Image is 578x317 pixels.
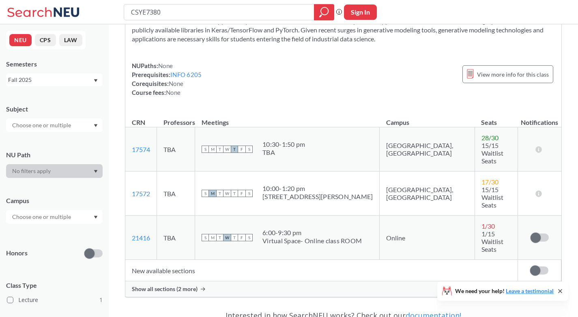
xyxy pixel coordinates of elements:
td: [GEOGRAPHIC_DATA], [GEOGRAPHIC_DATA] [380,171,475,216]
td: TBA [157,216,195,260]
div: Campus [6,196,103,205]
span: W [223,190,231,197]
span: T [231,234,238,241]
span: 28 / 30 [481,134,498,141]
td: [GEOGRAPHIC_DATA], [GEOGRAPHIC_DATA] [380,127,475,171]
a: 21416 [132,234,150,242]
span: 15/15 Waitlist Seats [481,141,503,165]
div: Semesters [6,60,103,69]
span: S [202,146,209,153]
button: NEU [9,34,32,46]
div: magnifying glass [314,4,334,20]
span: Show all sections (2 more) [132,285,198,293]
span: S [245,190,253,197]
span: None [169,80,183,87]
td: TBA [157,127,195,171]
input: Class, professor, course number, "phrase" [130,5,308,19]
span: 1 [99,296,103,304]
span: T [216,234,223,241]
span: View more info for this class [477,69,549,79]
span: None [158,62,173,69]
div: NU Path [6,150,103,159]
span: M [209,234,216,241]
th: Notifications [518,110,561,127]
span: M [209,146,216,153]
td: Online [380,216,475,260]
div: NUPaths: Prerequisites: Corequisites: Course fees: [132,61,202,97]
div: Dropdown arrow [6,118,103,132]
svg: Dropdown arrow [94,124,98,127]
button: LAW [59,34,82,46]
span: 17 / 30 [481,178,498,186]
span: F [238,146,245,153]
td: New available sections [125,260,518,281]
span: We need your help! [455,288,554,294]
span: 1 / 30 [481,222,495,230]
span: M [209,190,216,197]
span: 15/15 Waitlist Seats [481,186,503,209]
button: CPS [35,34,56,46]
span: F [238,234,245,241]
div: Dropdown arrow [6,210,103,224]
span: W [223,234,231,241]
div: TBA [262,148,305,156]
a: INFO 6205 [170,71,202,78]
svg: Dropdown arrow [94,216,98,219]
span: 1/15 Waitlist Seats [481,230,503,253]
input: Choose one or multiple [8,120,76,130]
span: S [245,146,253,153]
span: S [202,190,209,197]
svg: magnifying glass [319,6,329,18]
div: [STREET_ADDRESS][PERSON_NAME] [262,193,373,201]
div: CRN [132,118,145,127]
span: Class Type [6,281,103,290]
svg: Dropdown arrow [94,79,98,82]
div: 6:00 - 9:30 pm [262,229,362,237]
td: TBA [157,171,195,216]
div: Show all sections (2 more) [125,281,561,297]
span: F [238,190,245,197]
th: Campus [380,110,475,127]
th: Meetings [195,110,380,127]
a: 17572 [132,190,150,197]
div: Fall 2025Dropdown arrow [6,73,103,86]
div: 10:30 - 1:50 pm [262,140,305,148]
button: Sign In [344,4,377,20]
span: None [166,89,180,96]
a: 17574 [132,146,150,153]
span: S [202,234,209,241]
div: Virtual Space- Online class ROOM [262,237,362,245]
p: Honors [6,248,28,258]
span: T [231,146,238,153]
th: Seats [475,110,518,127]
input: Choose one or multiple [8,212,76,222]
span: T [216,190,223,197]
div: Dropdown arrow [6,164,103,178]
div: Subject [6,105,103,114]
span: T [231,190,238,197]
span: W [223,146,231,153]
a: Leave a testimonial [506,287,554,294]
span: T [216,146,223,153]
svg: Dropdown arrow [94,170,98,173]
label: Lecture [7,295,103,305]
th: Professors [157,110,195,127]
div: Fall 2025 [8,75,93,84]
div: 10:00 - 1:20 pm [262,184,373,193]
span: S [245,234,253,241]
